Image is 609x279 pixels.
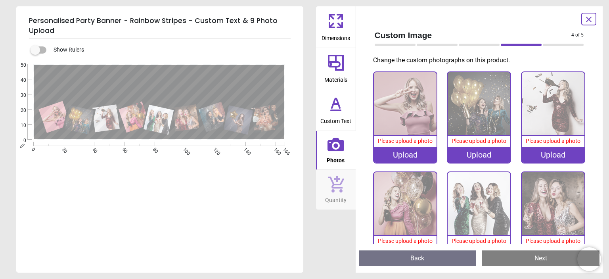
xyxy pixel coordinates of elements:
button: Back [359,250,476,266]
button: Next [482,250,599,266]
span: 4 of 5 [571,32,584,38]
iframe: Brevo live chat [577,247,601,271]
button: Materials [316,48,356,89]
button: Quantity [316,170,356,210]
span: 100 [181,146,186,152]
span: Dimensions [322,31,350,42]
span: Custom Image [375,29,572,41]
span: 140 [242,146,247,152]
span: Please upload a photo [526,238,580,244]
span: Custom Text [320,114,351,125]
span: 160 [272,146,277,152]
span: Please upload a photo [452,238,506,244]
span: Please upload a photo [378,238,433,244]
span: 80 [151,146,156,152]
span: cm [19,142,26,149]
span: 20 [60,146,65,152]
span: Materials [324,72,347,84]
span: 20 [11,107,26,114]
span: 10 [11,122,26,129]
span: Quantity [325,192,347,204]
span: Photos [327,153,345,165]
span: 0 [30,146,35,152]
span: 120 [211,146,216,152]
div: Upload [374,147,437,163]
span: 50 [11,62,26,69]
div: Upload [522,147,584,163]
span: Please upload a photo [526,138,580,144]
span: 40 [11,77,26,84]
button: Photos [316,131,356,170]
p: Change the custom photographs on this product. [373,56,590,65]
div: Upload [448,147,510,163]
span: 30 [11,92,26,99]
div: Show Rulers [35,45,303,55]
h5: Personalised Party Banner - Rainbow Stripes - Custom Text & 9 Photo Upload [29,13,291,39]
span: Please upload a photo [378,138,433,144]
span: Please upload a photo [452,138,506,144]
button: Custom Text [316,89,356,131]
button: Dimensions [316,6,356,48]
span: 166 [281,146,286,152]
span: 60 [121,146,126,152]
span: 0 [11,137,26,144]
span: 40 [90,146,96,152]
